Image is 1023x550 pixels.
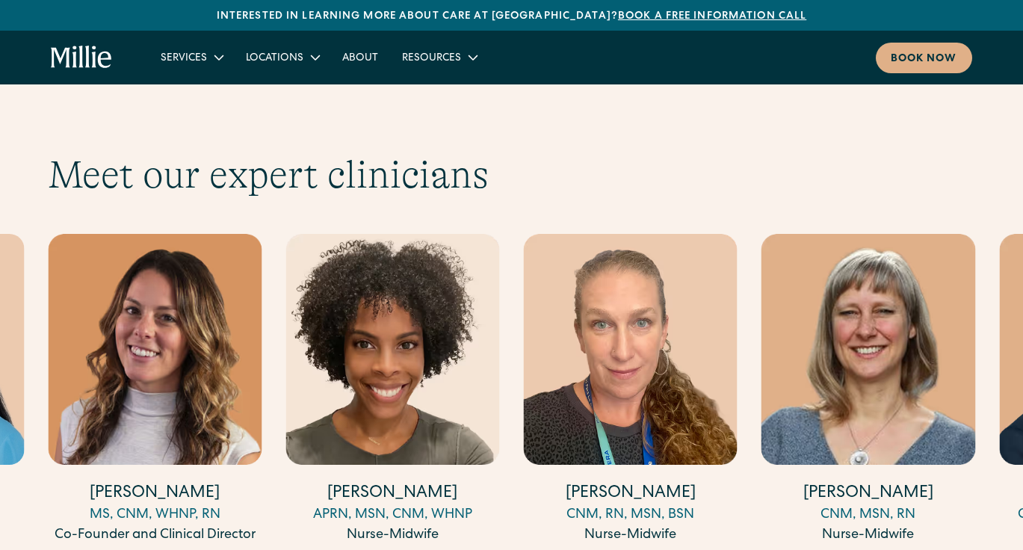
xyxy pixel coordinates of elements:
[761,234,975,546] a: [PERSON_NAME]CNM, MSN, RNNurse-Midwife
[285,525,499,546] div: Nurse-Midwife
[161,51,207,67] div: Services
[48,152,975,198] h2: Meet our expert clinicians
[48,505,262,525] div: MS, CNM, WHNP, RN
[285,505,499,525] div: APRN, MSN, CNM, WHNP
[876,43,972,73] a: Book now
[524,234,738,548] div: 5 / 17
[330,45,390,69] a: About
[524,525,738,546] div: Nurse-Midwife
[524,505,738,525] div: CNM, RN, MSN, BSN
[618,11,806,22] a: Book a free information call
[402,51,461,67] div: Resources
[48,234,262,548] div: 3 / 17
[524,483,738,506] h4: [PERSON_NAME]
[48,483,262,506] h4: [PERSON_NAME]
[48,234,262,546] a: [PERSON_NAME]MS, CNM, WHNP, RNCo-Founder and Clinical Director
[285,483,499,506] h4: [PERSON_NAME]
[51,46,112,69] a: home
[761,483,975,506] h4: [PERSON_NAME]
[761,505,975,525] div: CNM, MSN, RN
[891,52,957,67] div: Book now
[390,45,488,69] div: Resources
[48,525,262,546] div: Co-Founder and Clinical Director
[285,234,499,546] a: [PERSON_NAME]APRN, MSN, CNM, WHNPNurse-Midwife
[149,45,234,69] div: Services
[761,234,975,548] div: 6 / 17
[285,234,499,548] div: 4 / 17
[246,51,303,67] div: Locations
[234,45,330,69] div: Locations
[524,234,738,546] a: [PERSON_NAME]CNM, RN, MSN, BSNNurse-Midwife
[761,525,975,546] div: Nurse-Midwife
